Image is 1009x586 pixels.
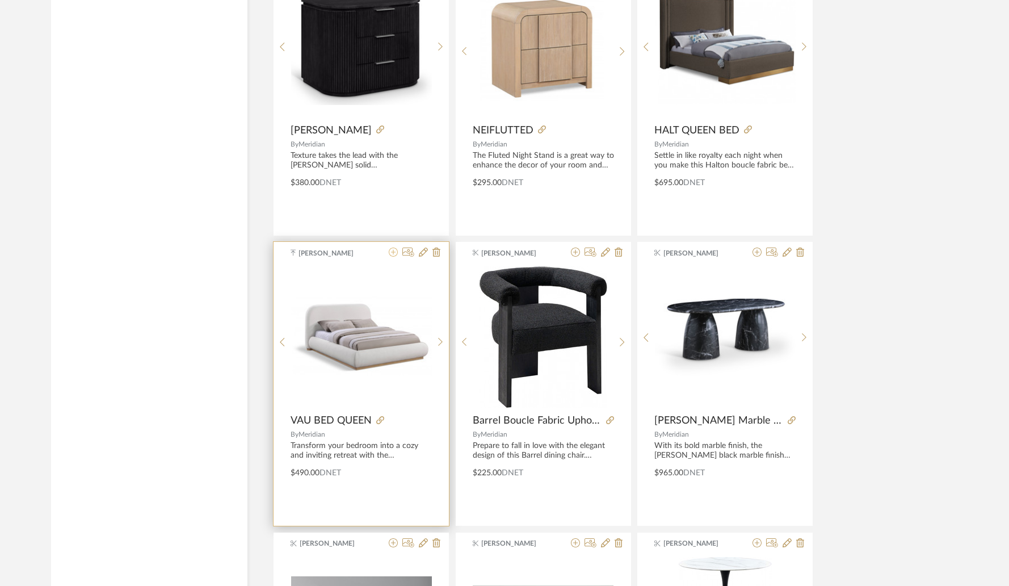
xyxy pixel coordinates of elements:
span: DNET [502,179,523,187]
span: By [654,431,662,438]
span: DNET [319,469,341,477]
span: [PERSON_NAME] [481,538,553,549]
span: $295.00 [473,179,502,187]
span: DNET [683,469,705,477]
span: $490.00 [291,469,319,477]
div: Settle in like royalty each night when you make this Halton boucle fabric bed yours. This eye-gra... [654,151,796,170]
span: DNET [683,179,705,187]
img: Cosenza Marble Finish Indoor Concrete Dining Table [655,299,796,376]
span: $965.00 [654,469,683,477]
span: By [473,141,481,148]
span: [PERSON_NAME] [291,124,372,137]
img: Barrel Boucle Fabric Upholstered Dining Chair [480,266,607,408]
span: Meridian [299,431,325,438]
div: 0 [473,266,613,408]
span: By [291,431,299,438]
div: With its bold marble finish, the [PERSON_NAME] black marble finish indoor/outdoor concrete dining... [654,441,796,461]
div: Transform your bedroom into a cozy and inviting retreat with the [PERSON_NAME] Full Bed. With its... [291,441,432,461]
div: Prepare to fall in love with the elegant design of this Barrel dining chair. Designed to inject i... [473,441,614,461]
span: [PERSON_NAME] [299,248,370,258]
span: Meridian [481,141,507,148]
span: Meridian [299,141,325,148]
span: [PERSON_NAME] [300,538,371,549]
span: By [654,141,662,148]
span: [PERSON_NAME] [663,538,735,549]
span: By [473,431,481,438]
span: HALT QUEEN BED [654,124,739,137]
span: VAU BED QUEEN [291,415,372,427]
span: [PERSON_NAME] [481,248,553,258]
span: DNET [319,179,341,187]
span: Meridian [662,141,689,148]
span: Barrel Boucle Fabric Upholstered Dining Chair [473,415,602,427]
div: Texture takes the lead with the [PERSON_NAME] solid [PERSON_NAME] and oak veneer nightstand. Wrap... [291,151,432,170]
span: By [291,141,299,148]
span: Meridian [481,431,507,438]
span: $225.00 [473,469,502,477]
span: DNET [502,469,523,477]
span: [PERSON_NAME] Marble Finish Indoor Concrete Dining Table [654,415,783,427]
div: 0 [291,266,432,408]
span: $695.00 [654,179,683,187]
div: The Fluted Night Stand is a great way to enhance the decor of your room and elevate its style. Th... [473,151,614,170]
span: Meridian [662,431,689,438]
span: NEIFLUTTED [473,124,533,137]
img: VAU BED QUEEN [291,268,432,407]
span: $380.00 [291,179,319,187]
span: [PERSON_NAME] [663,248,735,258]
